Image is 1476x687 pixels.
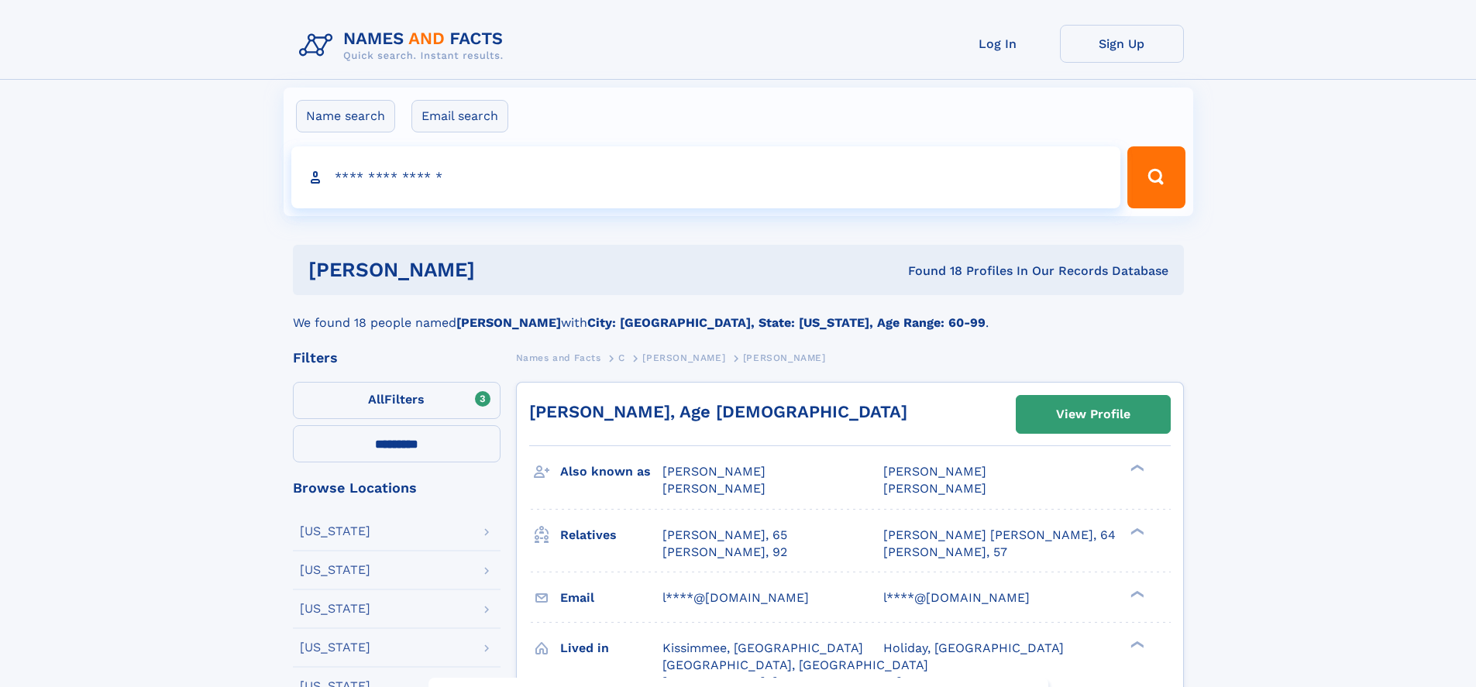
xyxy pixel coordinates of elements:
[293,25,516,67] img: Logo Names and Facts
[618,348,625,367] a: C
[296,100,395,132] label: Name search
[1127,146,1185,208] button: Search Button
[662,641,863,655] span: Kissimmee, [GEOGRAPHIC_DATA]
[560,459,662,485] h3: Also known as
[883,481,986,496] span: [PERSON_NAME]
[642,348,725,367] a: [PERSON_NAME]
[662,481,766,496] span: [PERSON_NAME]
[300,603,370,615] div: [US_STATE]
[1127,526,1145,536] div: ❯
[883,544,1007,561] a: [PERSON_NAME], 57
[883,464,986,479] span: [PERSON_NAME]
[662,544,787,561] a: [PERSON_NAME], 92
[308,260,692,280] h1: [PERSON_NAME]
[1056,397,1130,432] div: View Profile
[662,658,928,672] span: [GEOGRAPHIC_DATA], [GEOGRAPHIC_DATA]
[691,263,1168,280] div: Found 18 Profiles In Our Records Database
[883,527,1116,544] a: [PERSON_NAME] [PERSON_NAME], 64
[293,351,501,365] div: Filters
[743,352,826,363] span: [PERSON_NAME]
[1127,639,1145,649] div: ❯
[456,315,561,330] b: [PERSON_NAME]
[936,25,1060,63] a: Log In
[291,146,1121,208] input: search input
[560,585,662,611] h3: Email
[368,392,384,407] span: All
[662,527,787,544] a: [PERSON_NAME], 65
[300,564,370,576] div: [US_STATE]
[293,481,501,495] div: Browse Locations
[642,352,725,363] span: [PERSON_NAME]
[1127,463,1145,473] div: ❯
[587,315,986,330] b: City: [GEOGRAPHIC_DATA], State: [US_STATE], Age Range: 60-99
[293,295,1184,332] div: We found 18 people named with .
[618,352,625,363] span: C
[560,635,662,661] h3: Lived in
[883,641,1064,655] span: Holiday, [GEOGRAPHIC_DATA]
[1017,396,1170,433] a: View Profile
[1127,589,1145,599] div: ❯
[516,348,601,367] a: Names and Facts
[411,100,508,132] label: Email search
[300,641,370,654] div: [US_STATE]
[560,522,662,548] h3: Relatives
[293,382,501,419] label: Filters
[529,402,907,421] a: [PERSON_NAME], Age [DEMOGRAPHIC_DATA]
[300,525,370,538] div: [US_STATE]
[1060,25,1184,63] a: Sign Up
[662,464,766,479] span: [PERSON_NAME]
